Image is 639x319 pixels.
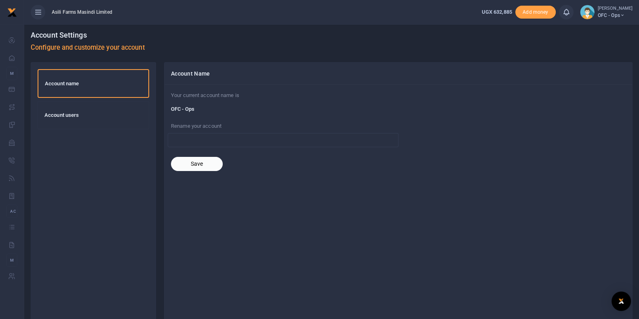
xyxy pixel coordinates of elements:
a: Add money [515,8,556,15]
a: UGX 632,885 [482,8,512,16]
button: Save [171,157,223,171]
h6: Account name [45,80,142,87]
span: UGX 632,885 [482,9,512,15]
h4: Account Name [171,69,626,78]
h6: Account users [44,112,142,118]
a: logo-small logo-large logo-large [7,9,17,15]
h5: Configure and customize your account [31,44,633,52]
li: Toup your wallet [515,6,556,19]
small: [PERSON_NAME] [598,5,633,12]
a: Account users [38,101,149,129]
label: Rename your account [168,122,399,130]
h4: Account Settings [31,31,633,40]
p: Your current account name is [171,91,626,100]
a: profile-user [PERSON_NAME] OFC - Ops [580,5,633,19]
span: Add money [515,6,556,19]
li: Wallet ballance [479,8,515,16]
li: M [6,67,17,80]
a: Account name [38,69,149,98]
li: Ac [6,205,17,218]
img: logo-small [7,8,17,17]
h6: OFC - Ops [171,106,626,112]
li: M [6,254,17,267]
img: profile-user [580,5,595,19]
span: OFC - Ops [598,12,633,19]
button: Close [379,310,387,319]
span: Asili Farms Masindi Limited [49,8,116,16]
div: Open Intercom Messenger [612,292,631,311]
